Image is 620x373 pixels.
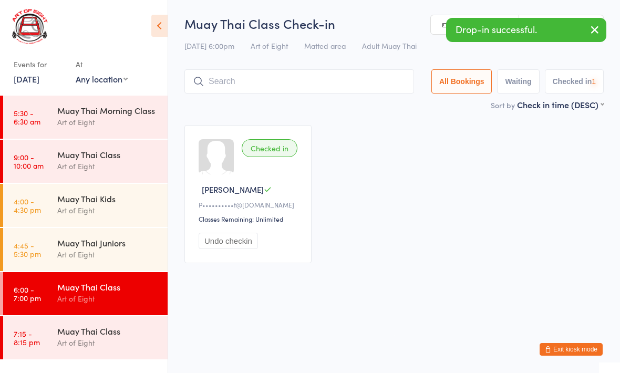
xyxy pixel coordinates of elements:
[3,140,168,183] a: 9:00 -10:00 amMuay Thai ClassArt of Eight
[491,100,515,110] label: Sort by
[76,73,128,85] div: Any location
[57,116,159,128] div: Art of Eight
[3,272,168,315] a: 6:00 -7:00 pmMuay Thai ClassArt of Eight
[57,105,159,116] div: Muay Thai Morning Class
[57,281,159,293] div: Muay Thai Class
[57,325,159,337] div: Muay Thai Class
[251,40,288,51] span: Art of Eight
[3,96,168,139] a: 5:30 -6:30 amMuay Thai Morning ClassArt of Eight
[304,40,346,51] span: Matted area
[199,214,301,223] div: Classes Remaining: Unlimited
[57,248,159,261] div: Art of Eight
[199,233,258,249] button: Undo checkin
[14,197,41,214] time: 4:00 - 4:30 pm
[517,99,604,110] div: Check in time (DESC)
[446,18,606,42] div: Drop-in successful.
[57,237,159,248] div: Muay Thai Juniors
[14,153,44,170] time: 9:00 - 10:00 am
[540,343,603,356] button: Exit kiosk mode
[57,204,159,216] div: Art of Eight
[14,56,65,73] div: Events for
[57,293,159,305] div: Art of Eight
[57,337,159,349] div: Art of Eight
[497,69,539,94] button: Waiting
[184,40,234,51] span: [DATE] 6:00pm
[545,69,604,94] button: Checked in1
[57,193,159,204] div: Muay Thai Kids
[11,8,50,45] img: Art of Eight
[184,15,604,32] h2: Muay Thai Class Check-in
[14,109,40,126] time: 5:30 - 6:30 am
[362,40,417,51] span: Adult Muay Thai
[3,228,168,271] a: 4:45 -5:30 pmMuay Thai JuniorsArt of Eight
[199,200,301,209] div: P••••••••••t@[DOMAIN_NAME]
[14,241,41,258] time: 4:45 - 5:30 pm
[57,160,159,172] div: Art of Eight
[76,56,128,73] div: At
[242,139,297,157] div: Checked in
[14,285,41,302] time: 6:00 - 7:00 pm
[202,184,264,195] span: [PERSON_NAME]
[57,149,159,160] div: Muay Thai Class
[14,73,39,85] a: [DATE]
[3,184,168,227] a: 4:00 -4:30 pmMuay Thai KidsArt of Eight
[431,69,492,94] button: All Bookings
[14,329,40,346] time: 7:15 - 8:15 pm
[592,77,596,86] div: 1
[3,316,168,359] a: 7:15 -8:15 pmMuay Thai ClassArt of Eight
[184,69,414,94] input: Search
